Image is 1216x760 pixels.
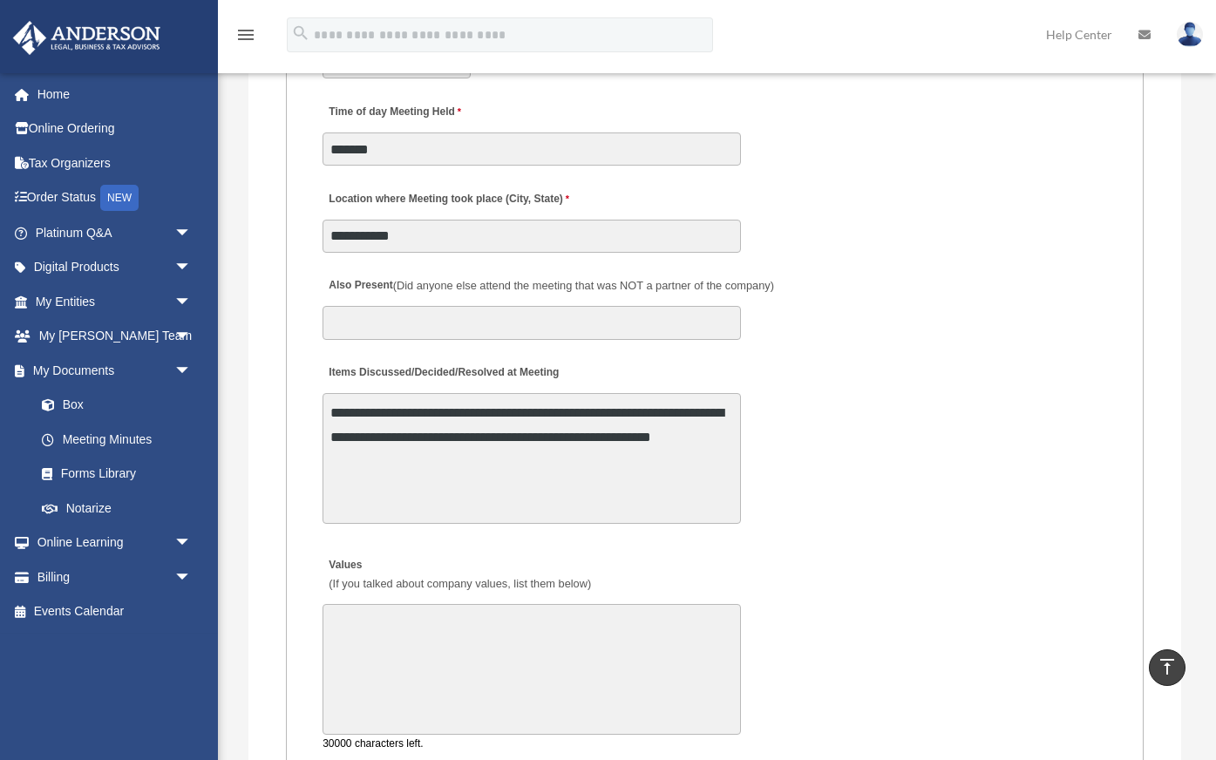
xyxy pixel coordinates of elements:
[24,422,209,457] a: Meeting Minutes
[1157,656,1178,677] i: vertical_align_top
[12,146,218,180] a: Tax Organizers
[12,526,218,560] a: Online Learningarrow_drop_down
[12,215,218,250] a: Platinum Q&Aarrow_drop_down
[1149,649,1185,686] a: vertical_align_top
[174,526,209,561] span: arrow_drop_down
[174,353,209,389] span: arrow_drop_down
[12,77,218,112] a: Home
[174,250,209,286] span: arrow_drop_down
[24,388,218,423] a: Box
[323,362,563,385] label: Items Discussed/Decided/Resolved at Meeting
[174,284,209,320] span: arrow_drop_down
[12,284,218,319] a: My Entitiesarrow_drop_down
[323,553,595,595] label: Values
[12,560,218,594] a: Billingarrow_drop_down
[323,735,741,753] div: 30000 characters left.
[393,279,774,292] span: (Did anyone else attend the meeting that was NOT a partner of the company)
[12,353,218,388] a: My Documentsarrow_drop_down
[174,319,209,355] span: arrow_drop_down
[235,24,256,45] i: menu
[291,24,310,43] i: search
[329,577,591,590] span: (If you talked about company values, list them below)
[323,187,574,211] label: Location where Meeting took place (City, State)
[1177,22,1203,47] img: User Pic
[235,31,256,45] a: menu
[24,457,218,492] a: Forms Library
[12,594,218,629] a: Events Calendar
[24,491,218,526] a: Notarize
[174,215,209,251] span: arrow_drop_down
[8,21,166,55] img: Anderson Advisors Platinum Portal
[100,185,139,211] div: NEW
[12,112,218,146] a: Online Ordering
[323,275,778,298] label: Also Present
[12,250,218,285] a: Digital Productsarrow_drop_down
[323,100,488,124] label: Time of day Meeting Held
[12,180,218,216] a: Order StatusNEW
[12,319,218,354] a: My [PERSON_NAME] Teamarrow_drop_down
[174,560,209,595] span: arrow_drop_down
